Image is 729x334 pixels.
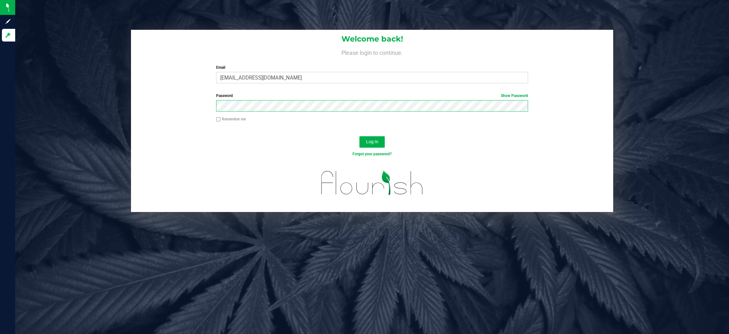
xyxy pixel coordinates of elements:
inline-svg: Sign up [5,18,11,25]
a: Show Password [501,93,528,98]
inline-svg: Log in [5,32,11,38]
img: flourish_logo.svg [312,164,433,202]
h1: Welcome back! [131,35,613,43]
a: Forgot your password? [352,152,392,156]
span: Password [216,93,233,98]
span: Log In [366,139,378,144]
label: Remember me [216,116,246,122]
h4: Please login to continue. [131,48,613,56]
label: Email [216,65,528,70]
